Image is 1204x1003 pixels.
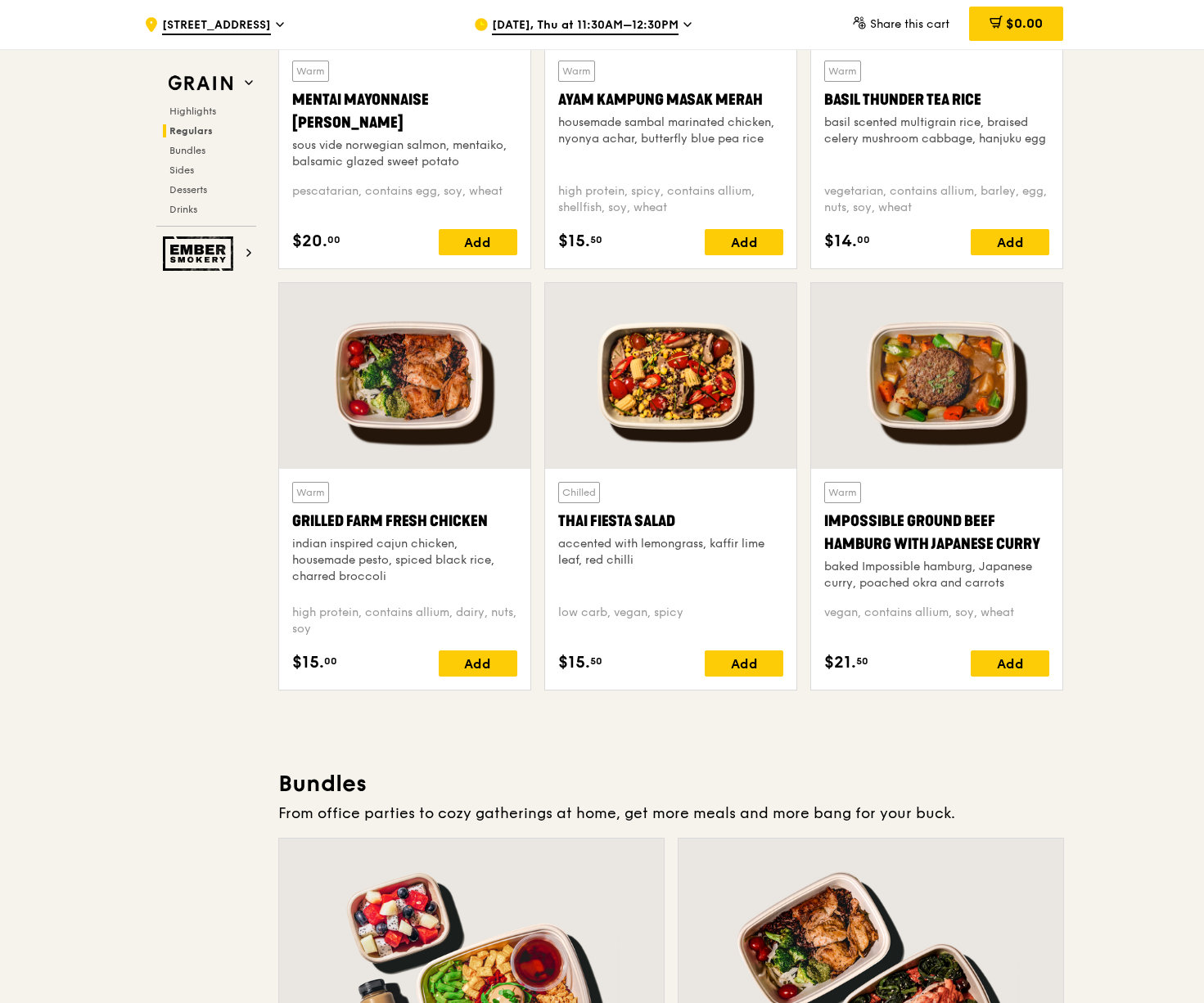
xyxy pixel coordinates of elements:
div: Ayam Kampung Masak Merah [558,88,783,111]
span: [STREET_ADDRESS] [162,17,271,35]
div: Add [971,650,1049,677]
span: 50 [590,654,602,668]
span: 00 [327,233,340,246]
div: From office parties to cozy gatherings at home, get more meals and more bang for your buck. [278,802,1064,825]
div: Impossible Ground Beef Hamburg with Japanese Curry [824,510,1049,555]
span: $0.00 [1006,16,1043,31]
span: $15. [292,650,324,675]
div: Warm [824,61,861,82]
img: Ember Smokery web logo [163,236,238,271]
span: [DATE], Thu at 11:30AM–12:30PM [492,17,679,35]
div: Basil Thunder Tea Rice [824,88,1049,111]
div: Warm [558,61,595,82]
h3: Bundles [278,769,1064,798]
span: Desserts [169,184,207,196]
div: high protein, spicy, contains allium, shellfish, soy, wheat [558,183,783,216]
span: 00 [324,654,337,668]
div: Add [971,229,1049,255]
span: Regulars [169,125,213,137]
div: Warm [824,482,861,503]
img: Grain web logo [163,69,238,98]
div: housemade sambal marinated chicken, nyonya achar, butterfly blue pea rice [558,115,783,147]
span: Highlights [169,106,216,117]
div: indian inspired cajun chicken, housemade pesto, spiced black rice, charred broccoli [292,536,517,585]
span: Bundles [169,145,205,156]
div: high protein, contains allium, dairy, nuts, soy [292,605,517,637]
div: accented with lemongrass, kaffir lime leaf, red chilli [558,536,783,569]
span: Sides [169,164,194,176]
div: sous vide norwegian salmon, mentaiko, balsamic glazed sweet potato [292,137,517,170]
div: vegetarian, contains allium, barley, egg, nuts, soy, wheat [824,183,1049,216]
span: Drinks [169,204,197,215]
span: $15. [558,650,590,675]
div: Warm [292,482,329,503]
span: $21. [824,650,856,675]
span: Share this cart [870,17,949,31]
div: Thai Fiesta Salad [558,510,783,533]
span: $14. [824,229,857,254]
span: 50 [590,233,602,246]
div: pescatarian, contains egg, soy, wheat [292,183,517,216]
div: Add [705,650,783,677]
div: low carb, vegan, spicy [558,605,783,637]
div: vegan, contains allium, soy, wheat [824,605,1049,637]
div: Add [705,229,783,255]
span: 50 [856,654,868,668]
div: baked Impossible hamburg, Japanese curry, poached okra and carrots [824,559,1049,591]
span: $15. [558,229,590,254]
div: Mentai Mayonnaise [PERSON_NAME] [292,88,517,134]
div: Grilled Farm Fresh Chicken [292,510,517,533]
span: $20. [292,229,327,254]
div: Add [439,650,517,677]
span: 00 [857,233,870,246]
div: Chilled [558,482,600,503]
div: Warm [292,61,329,82]
div: Add [439,229,517,255]
div: basil scented multigrain rice, braised celery mushroom cabbage, hanjuku egg [824,115,1049,147]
